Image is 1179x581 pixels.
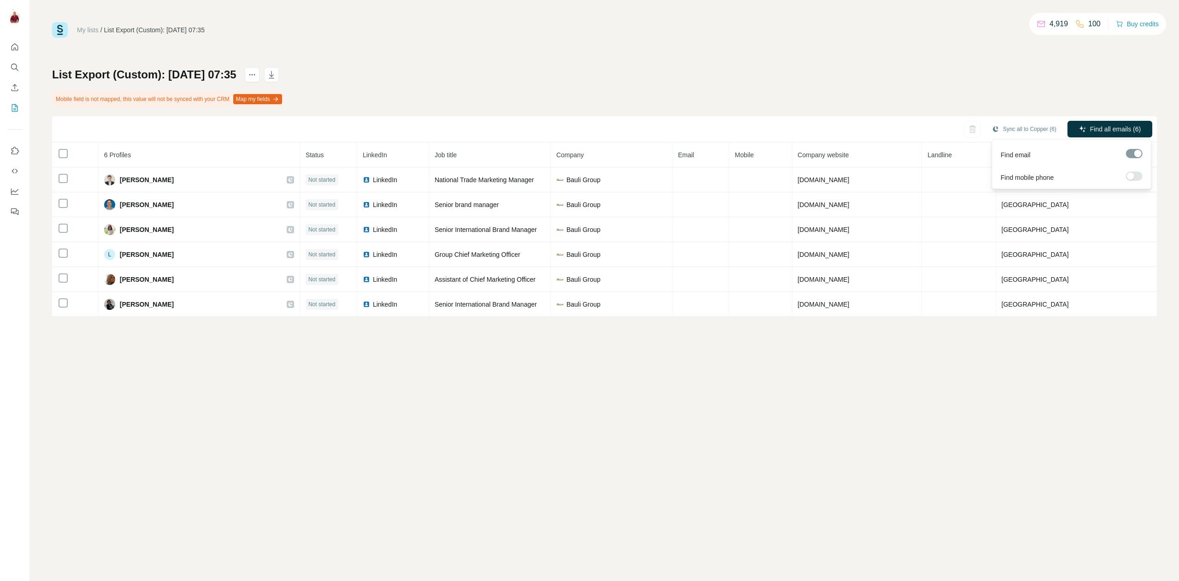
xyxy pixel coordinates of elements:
[566,275,601,284] span: Bauli Group
[120,225,174,234] span: [PERSON_NAME]
[7,142,22,159] button: Use Surfe on LinkedIn
[1001,173,1054,182] span: Find mobile phone
[120,175,174,184] span: [PERSON_NAME]
[435,151,457,159] span: Job title
[1002,276,1069,283] span: [GEOGRAPHIC_DATA]
[308,250,336,259] span: Not started
[7,100,22,116] button: My lists
[363,176,370,184] img: LinkedIn logo
[556,151,584,159] span: Company
[7,183,22,200] button: Dashboard
[104,151,131,159] span: 6 Profiles
[1002,251,1069,258] span: [GEOGRAPHIC_DATA]
[556,301,564,308] img: company-logo
[104,174,115,185] img: Avatar
[435,226,537,233] span: Senior International Brand Manager
[104,249,115,260] div: L
[435,251,520,258] span: Group Chief Marketing Officer
[7,163,22,179] button: Use Surfe API
[104,299,115,310] img: Avatar
[120,275,174,284] span: [PERSON_NAME]
[120,300,174,309] span: [PERSON_NAME]
[120,250,174,259] span: [PERSON_NAME]
[1001,150,1031,160] span: Find email
[556,176,564,184] img: company-logo
[306,151,324,159] span: Status
[1088,18,1101,30] p: 100
[308,300,336,308] span: Not started
[1090,125,1141,134] span: Find all emails (6)
[52,91,284,107] div: Mobile field is not mapped, this value will not be synced with your CRM
[566,225,601,234] span: Bauli Group
[7,39,22,55] button: Quick start
[308,201,336,209] span: Not started
[52,67,236,82] h1: List Export (Custom): [DATE] 07:35
[566,300,601,309] span: Bauli Group
[363,226,370,233] img: LinkedIn logo
[798,226,849,233] span: [DOMAIN_NAME]
[435,276,536,283] span: Assistant of Chief Marketing Officer
[556,226,564,233] img: company-logo
[363,301,370,308] img: LinkedIn logo
[798,276,849,283] span: [DOMAIN_NAME]
[566,200,601,209] span: Bauli Group
[735,151,754,159] span: Mobile
[798,251,849,258] span: [DOMAIN_NAME]
[373,300,397,309] span: LinkedIn
[798,201,849,208] span: [DOMAIN_NAME]
[233,94,282,104] button: Map my fields
[985,122,1063,136] button: Sync all to Copper (6)
[104,274,115,285] img: Avatar
[363,276,370,283] img: LinkedIn logo
[308,275,336,284] span: Not started
[77,26,99,34] a: My lists
[556,276,564,283] img: company-logo
[556,251,564,258] img: company-logo
[308,225,336,234] span: Not started
[1002,201,1069,208] span: [GEOGRAPHIC_DATA]
[566,250,601,259] span: Bauli Group
[7,203,22,220] button: Feedback
[308,176,336,184] span: Not started
[678,151,694,159] span: Email
[7,9,22,24] img: Avatar
[104,224,115,235] img: Avatar
[52,22,68,38] img: Surfe Logo
[1067,121,1152,137] button: Find all emails (6)
[556,201,564,208] img: company-logo
[1002,301,1069,308] span: [GEOGRAPHIC_DATA]
[1116,18,1159,30] button: Buy credits
[120,200,174,209] span: [PERSON_NAME]
[363,201,370,208] img: LinkedIn logo
[435,176,534,184] span: National Trade Marketing Manager
[435,201,499,208] span: Senior brand manager
[566,175,601,184] span: Bauli Group
[245,67,259,82] button: actions
[798,151,849,159] span: Company website
[373,200,397,209] span: LinkedIn
[927,151,952,159] span: Landline
[1049,18,1068,30] p: 4,919
[373,250,397,259] span: LinkedIn
[798,176,849,184] span: [DOMAIN_NAME]
[7,79,22,96] button: Enrich CSV
[373,225,397,234] span: LinkedIn
[373,275,397,284] span: LinkedIn
[435,301,537,308] span: Senior International Brand Manager
[7,59,22,76] button: Search
[100,25,102,35] li: /
[1002,226,1069,233] span: [GEOGRAPHIC_DATA]
[363,251,370,258] img: LinkedIn logo
[373,175,397,184] span: LinkedIn
[363,151,387,159] span: LinkedIn
[798,301,849,308] span: [DOMAIN_NAME]
[104,199,115,210] img: Avatar
[104,25,205,35] div: List Export (Custom): [DATE] 07:35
